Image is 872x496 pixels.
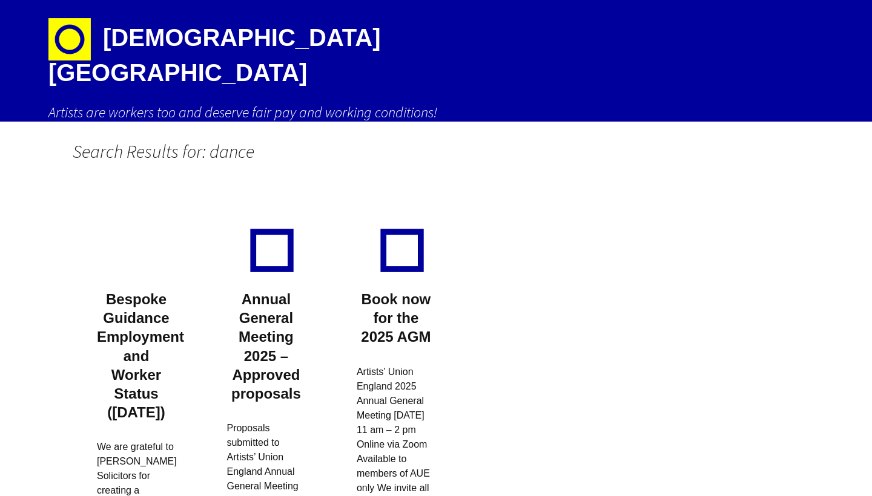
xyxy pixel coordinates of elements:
a: Bespoke Guidance Employment and Worker Status ([DATE]) [97,291,184,420]
img: circle-e1448293145835.png [48,18,91,60]
a: Book now for the 2025 AGM [361,291,431,345]
a: Annual General Meeting 2025 – Approved proposals [231,291,301,402]
h1: Search Results for: dance [73,122,539,181]
h2: Artists are workers too and deserve fair pay and working conditions! [48,103,824,122]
